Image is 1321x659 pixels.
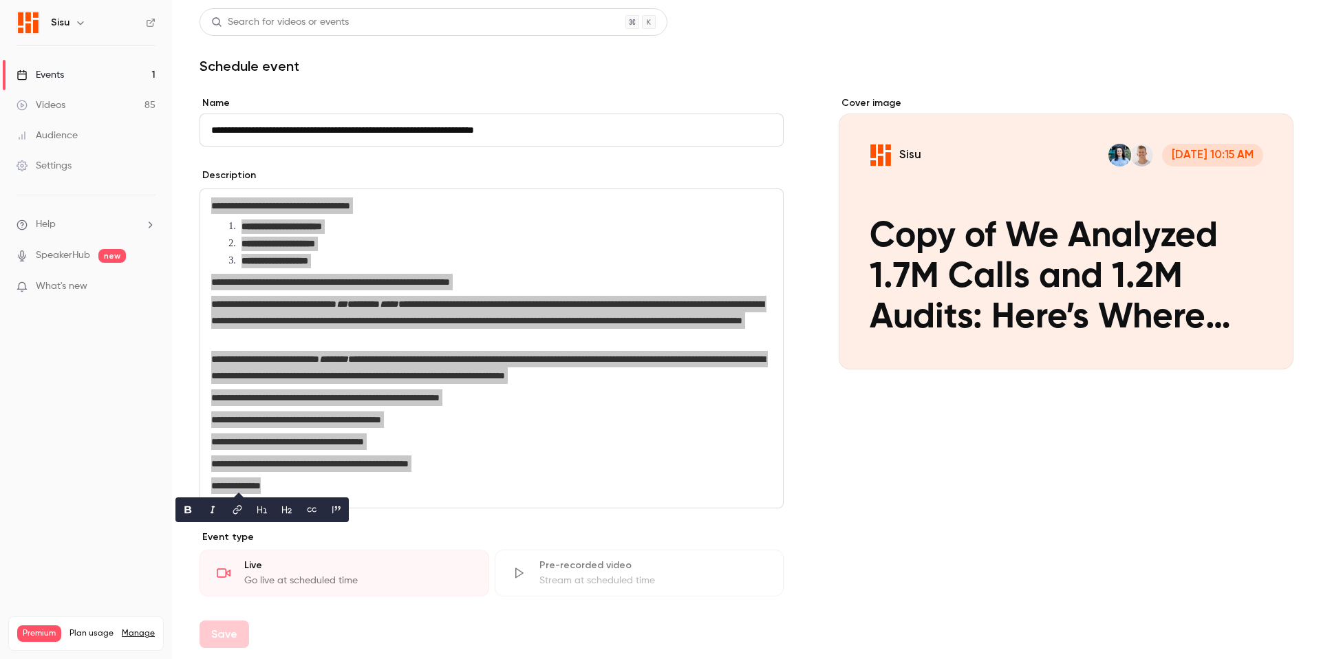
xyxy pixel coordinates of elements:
[17,68,64,82] div: Events
[244,574,472,587] div: Go live at scheduled time
[839,96,1293,110] label: Cover image
[17,12,39,34] img: Sisu
[122,628,155,639] a: Manage
[17,129,78,142] div: Audience
[200,58,1293,74] h1: Schedule event
[839,96,1293,369] section: Cover image
[200,530,784,544] p: Event type
[139,281,155,293] iframe: Noticeable Trigger
[17,217,155,232] li: help-dropdown-opener
[17,98,65,112] div: Videos
[36,248,90,263] a: SpeakerHub
[202,499,224,521] button: italic
[200,169,256,182] label: Description
[17,159,72,173] div: Settings
[69,628,114,639] span: Plan usage
[200,550,489,596] div: LiveGo live at scheduled time
[177,499,199,521] button: bold
[539,574,767,587] div: Stream at scheduled time
[325,499,347,521] button: blockquote
[539,559,767,572] div: Pre-recorded video
[200,96,784,110] label: Name
[226,499,248,521] button: link
[98,249,126,263] span: new
[51,16,69,30] h6: Sisu
[36,217,56,232] span: Help
[211,15,349,30] div: Search for videos or events
[36,279,87,294] span: What's new
[200,188,784,508] section: description
[495,550,784,596] div: Pre-recorded videoStream at scheduled time
[200,189,783,508] div: editor
[244,559,472,572] div: Live
[17,625,61,642] span: Premium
